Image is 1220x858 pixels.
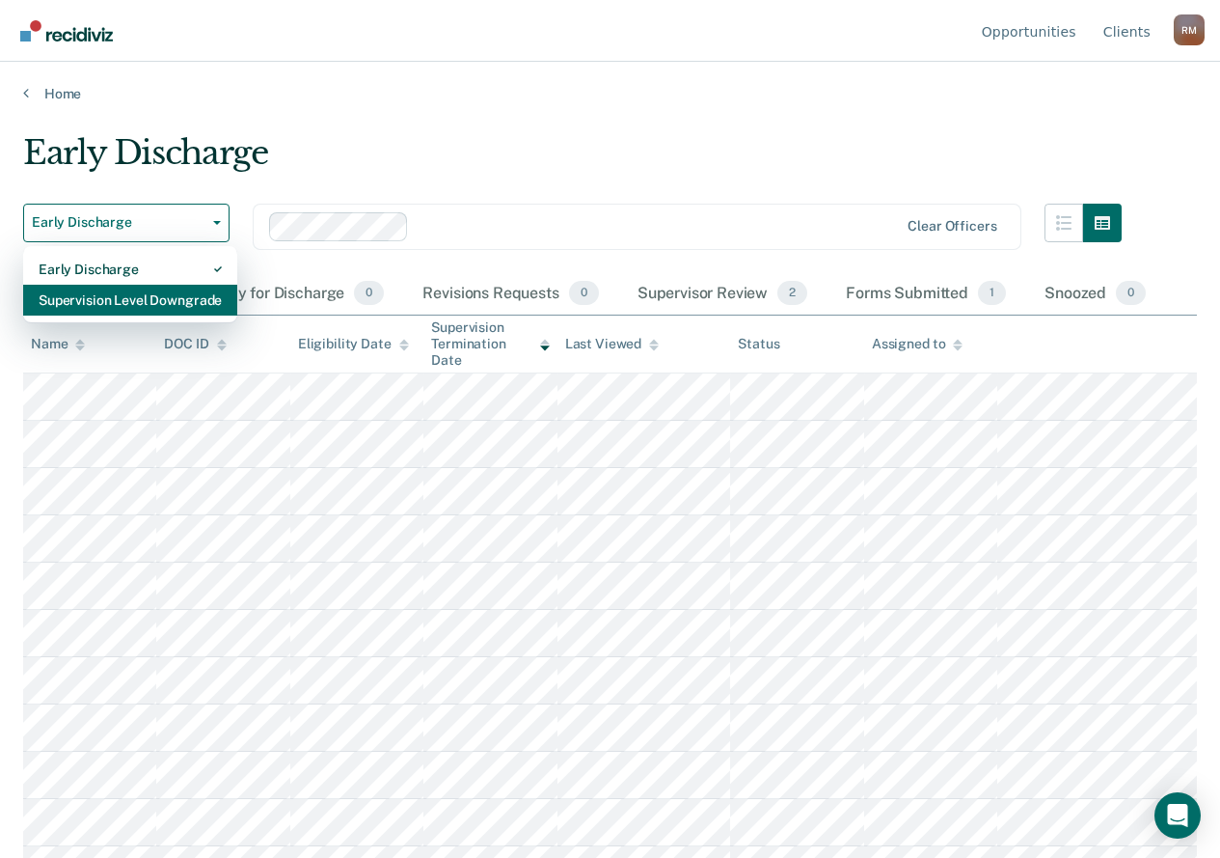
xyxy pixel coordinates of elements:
[565,336,659,352] div: Last Viewed
[634,273,812,316] div: Supervisor Review2
[197,273,388,316] div: Ready for Discharge0
[23,204,230,242] button: Early Discharge
[20,20,113,42] img: Recidiviz
[23,85,1197,102] a: Home
[39,285,222,316] div: Supervision Level Downgrade
[1154,792,1201,839] div: Open Intercom Messenger
[23,246,237,323] div: Dropdown Menu
[354,281,384,306] span: 0
[569,281,599,306] span: 0
[298,336,409,352] div: Eligibility Date
[1116,281,1146,306] span: 0
[842,273,1010,316] div: Forms Submitted1
[431,319,549,368] div: Supervision Termination Date
[419,273,602,316] div: Revisions Requests0
[23,133,1122,188] div: Early Discharge
[1174,14,1205,45] div: R M
[738,336,779,352] div: Status
[777,281,807,306] span: 2
[978,281,1006,306] span: 1
[908,218,996,235] div: Clear officers
[31,336,85,352] div: Name
[1174,14,1205,45] button: Profile dropdown button
[164,336,226,352] div: DOC ID
[1041,273,1150,316] div: Snoozed0
[39,254,222,285] div: Early Discharge
[872,336,962,352] div: Assigned to
[32,214,205,231] span: Early Discharge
